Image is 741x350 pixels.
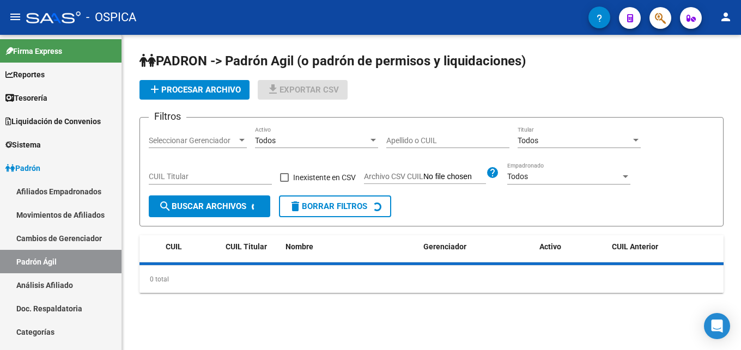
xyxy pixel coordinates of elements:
[293,171,356,184] span: Inexistente en CSV
[5,92,47,104] span: Tesorería
[719,10,732,23] mat-icon: person
[364,172,423,181] span: Archivo CSV CUIL
[258,80,348,100] button: Exportar CSV
[5,115,101,127] span: Liquidación de Convenios
[5,45,62,57] span: Firma Express
[518,136,538,145] span: Todos
[279,195,391,217] button: Borrar Filtros
[535,235,608,259] datatable-header-cell: Activo
[539,242,561,251] span: Activo
[166,242,182,251] span: CUIL
[161,235,221,259] datatable-header-cell: CUIL
[226,242,267,251] span: CUIL Titular
[286,242,313,251] span: Nombre
[266,83,280,96] mat-icon: file_download
[159,200,172,213] mat-icon: search
[5,69,45,81] span: Reportes
[507,172,528,181] span: Todos
[149,195,270,217] button: Buscar Archivos
[423,242,466,251] span: Gerenciador
[149,136,237,145] span: Seleccionar Gerenciador
[612,242,658,251] span: CUIL Anterior
[704,313,730,339] div: Open Intercom Messenger
[289,200,302,213] mat-icon: delete
[608,235,724,259] datatable-header-cell: CUIL Anterior
[289,201,367,211] span: Borrar Filtros
[221,235,281,259] datatable-header-cell: CUIL Titular
[159,201,246,211] span: Buscar Archivos
[139,266,724,293] div: 0 total
[149,109,186,124] h3: Filtros
[281,235,419,259] datatable-header-cell: Nombre
[139,80,250,100] button: Procesar archivo
[5,139,41,151] span: Sistema
[148,83,161,96] mat-icon: add
[266,85,339,95] span: Exportar CSV
[86,5,136,29] span: - OSPICA
[486,166,499,179] mat-icon: help
[419,235,535,259] datatable-header-cell: Gerenciador
[423,172,486,182] input: Archivo CSV CUIL
[148,85,241,95] span: Procesar archivo
[9,10,22,23] mat-icon: menu
[139,53,526,69] span: PADRON -> Padrón Agil (o padrón de permisos y liquidaciones)
[5,162,40,174] span: Padrón
[255,136,276,145] span: Todos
